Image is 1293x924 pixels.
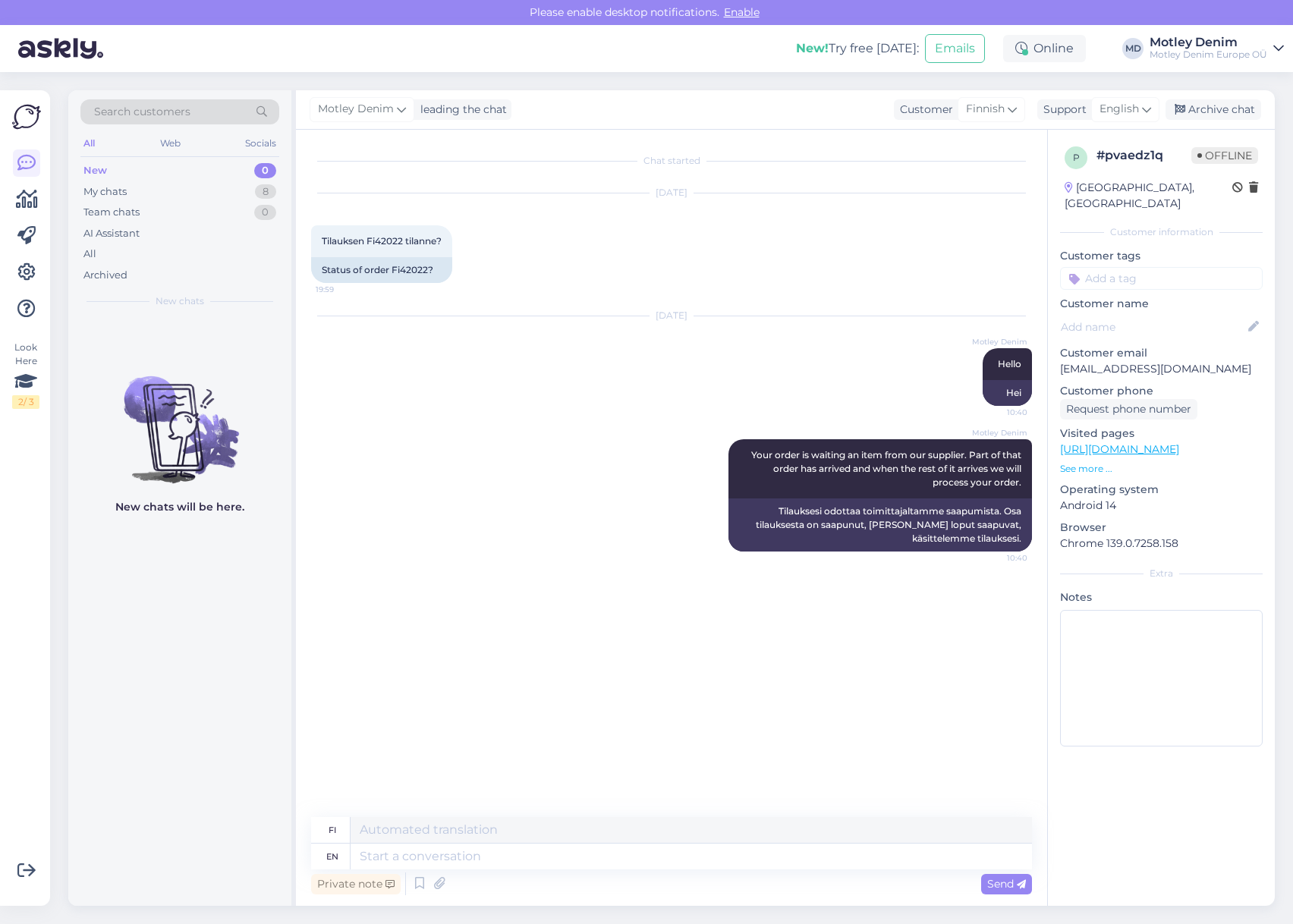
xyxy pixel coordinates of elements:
div: [GEOGRAPHIC_DATA], [GEOGRAPHIC_DATA] [1065,180,1232,212]
b: New! [796,41,829,55]
img: No chats [68,349,291,486]
div: Online [1003,35,1086,62]
input: Add a tag [1060,267,1263,290]
div: Look Here [12,341,39,409]
p: Customer email [1060,345,1263,361]
img: Askly Logo [12,102,41,131]
p: Customer tags [1060,248,1263,264]
div: MD [1122,38,1144,59]
div: Extra [1060,567,1263,580]
div: 0 [254,163,276,178]
p: Notes [1060,589,1263,605]
div: Tilauksesi odottaa toimittajaltamme saapumista. Osa tilauksesta on saapunut, [PERSON_NAME] loput ... [728,498,1032,552]
div: Team chats [83,205,140,220]
p: Chrome 139.0.7258.158 [1060,536,1263,552]
div: Motley Denim [1150,36,1267,49]
div: 0 [254,205,276,220]
div: Hei [983,380,1032,406]
div: Status of order Fi42022? [311,257,452,283]
div: Private note [311,874,401,894]
span: New chats [156,294,204,308]
span: Motley Denim [971,427,1027,438]
span: 19:59 [316,284,373,295]
span: English [1100,101,1139,118]
span: Motley Denim [971,336,1027,347]
span: 10:40 [971,407,1027,418]
p: [EMAIL_ADDRESS][DOMAIN_NAME] [1060,361,1263,377]
p: Customer phone [1060,383,1263,399]
div: [DATE] [311,186,1032,200]
span: Finnish [966,101,1005,118]
div: 2 / 3 [12,395,39,409]
span: Enable [719,5,764,19]
p: See more ... [1060,462,1263,476]
div: # pvaedz1q [1096,146,1191,165]
div: Motley Denim Europe OÜ [1150,49,1267,61]
span: Offline [1191,147,1258,164]
div: My chats [83,184,127,200]
input: Add name [1061,319,1245,335]
div: Chat started [311,154,1032,168]
div: All [80,134,98,153]
div: en [326,844,338,869]
div: [DATE] [311,309,1032,322]
p: Visited pages [1060,426,1263,442]
a: Motley DenimMotley Denim Europe OÜ [1150,36,1284,61]
div: New [83,163,107,178]
p: Android 14 [1060,498,1263,514]
p: Operating system [1060,482,1263,498]
span: Motley Denim [318,101,394,118]
div: AI Assistant [83,226,140,241]
div: Web [157,134,184,153]
span: Hello [998,358,1021,369]
span: Your order is waiting an item from our supplier. Part of that order has arrived and when the rest... [751,449,1024,488]
div: Customer information [1060,225,1263,239]
span: p [1073,152,1080,163]
a: [URL][DOMAIN_NAME] [1060,442,1179,456]
p: New chats will be here. [115,499,244,515]
div: Try free [DATE]: [796,39,919,58]
div: Archive chat [1166,99,1261,120]
div: leading the chat [414,102,507,118]
div: Archived [83,268,127,283]
span: Search customers [94,104,190,120]
div: Support [1037,102,1087,118]
div: All [83,247,96,262]
p: Customer name [1060,296,1263,312]
div: fi [329,817,336,843]
span: 10:40 [971,552,1027,564]
div: Request phone number [1060,399,1197,420]
p: Browser [1060,520,1263,536]
div: Socials [242,134,279,153]
button: Emails [925,34,985,63]
div: 8 [255,184,276,200]
div: Customer [894,102,953,118]
span: Tilauksen Fi42022 tilanne? [322,235,442,247]
span: Send [987,877,1026,891]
